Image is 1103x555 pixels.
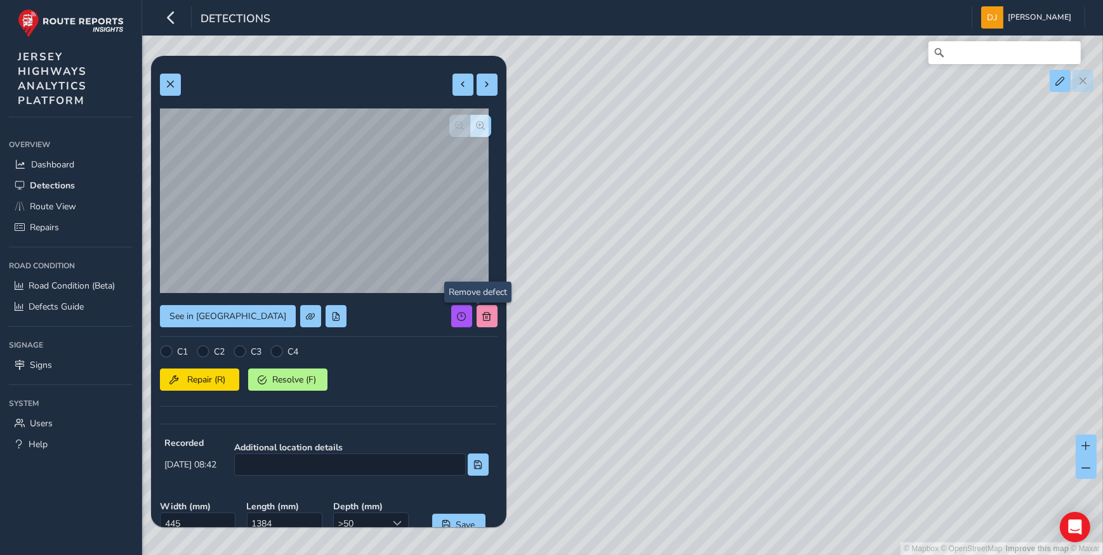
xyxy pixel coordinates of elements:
[9,296,133,317] a: Defects Guide
[9,275,133,296] a: Road Condition (Beta)
[29,280,115,292] span: Road Condition (Beta)
[333,500,411,513] strong: Depth ( mm )
[981,6,1003,29] img: diamond-layout
[1008,6,1071,29] span: [PERSON_NAME]
[248,369,327,391] button: Resolve (F)
[334,513,387,534] span: >50
[9,135,133,154] div: Overview
[30,180,75,192] span: Detections
[9,154,133,175] a: Dashboard
[287,346,298,358] label: C4
[30,417,53,429] span: Users
[30,359,52,371] span: Signs
[169,310,286,322] span: See in [GEOGRAPHIC_DATA]
[18,9,124,37] img: rr logo
[9,196,133,217] a: Route View
[981,6,1076,29] button: [PERSON_NAME]
[9,336,133,355] div: Signage
[183,374,230,386] span: Repair (R)
[9,434,133,455] a: Help
[30,221,59,233] span: Repairs
[177,346,188,358] label: C1
[30,200,76,212] span: Route View
[251,346,261,358] label: C3
[160,305,296,327] button: See in Route View
[432,514,485,536] button: Save
[9,355,133,375] a: Signs
[9,394,133,413] div: System
[18,49,87,108] span: JERSEY HIGHWAYS ANALYTICS PLATFORM
[1060,512,1090,542] div: Open Intercom Messenger
[271,374,318,386] span: Resolve (F)
[164,459,216,471] span: [DATE] 08:42
[29,301,84,313] span: Defects Guide
[9,413,133,434] a: Users
[214,346,225,358] label: C2
[160,369,239,391] button: Repair (R)
[31,159,74,171] span: Dashboard
[201,11,270,29] span: Detections
[9,175,133,196] a: Detections
[928,41,1081,64] input: Search
[9,256,133,275] div: Road Condition
[160,500,238,513] strong: Width ( mm )
[164,437,216,449] strong: Recorded
[455,519,476,531] span: Save
[234,441,489,454] strong: Additional location details
[247,500,325,513] strong: Length ( mm )
[29,438,48,450] span: Help
[9,217,133,238] a: Repairs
